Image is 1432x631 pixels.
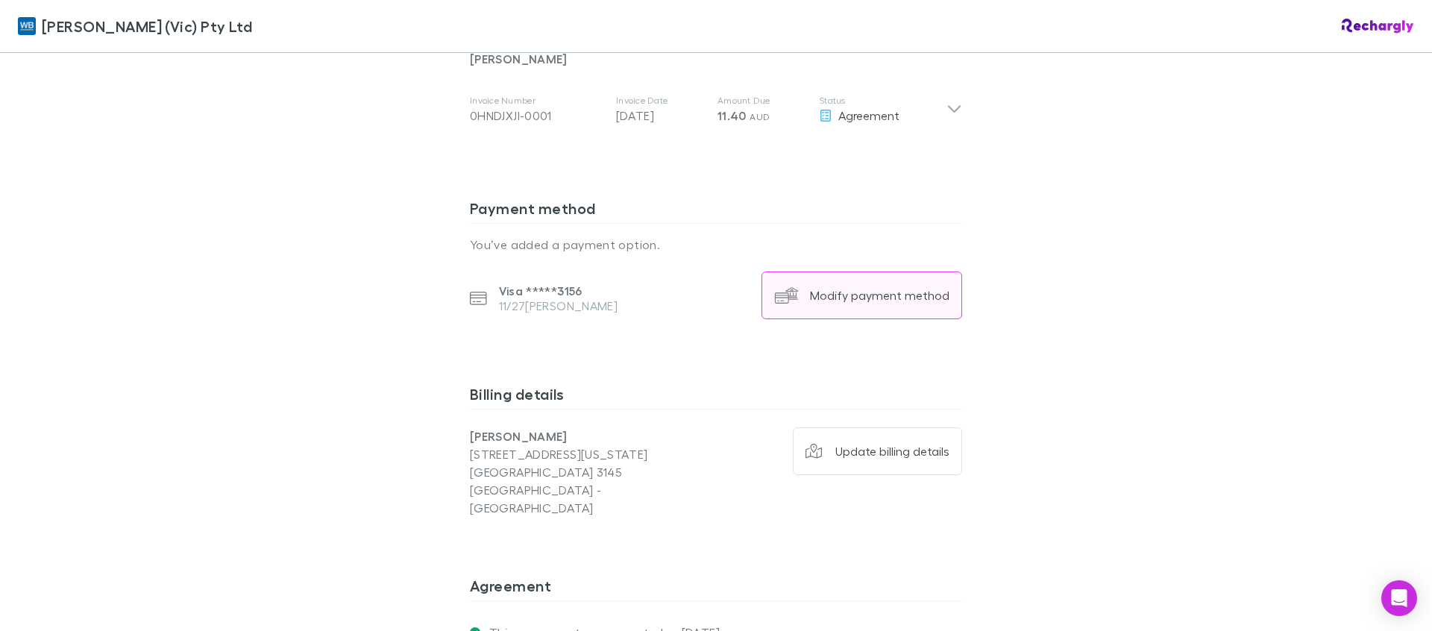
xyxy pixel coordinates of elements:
div: Invoice Number0HNDJXJI-0001Invoice Date[DATE]Amount Due11.40 AUDStatusAgreement [458,80,974,139]
div: Modify payment method [810,288,949,303]
p: [GEOGRAPHIC_DATA] 3145 [470,463,716,481]
p: You’ve added a payment option. [470,236,962,254]
img: Rechargly Logo [1342,19,1414,34]
p: [GEOGRAPHIC_DATA] - [GEOGRAPHIC_DATA] [470,481,716,517]
p: [PERSON_NAME] [470,50,962,68]
img: Modify payment method's Logo [774,283,798,307]
div: 0HNDJXJI-0001 [470,107,604,125]
p: [STREET_ADDRESS][US_STATE] [470,445,716,463]
p: Invoice Number [470,95,604,107]
img: William Buck (Vic) Pty Ltd's Logo [18,17,36,35]
span: 11.40 [717,108,747,123]
p: Amount Due [717,95,807,107]
h3: Payment method [470,199,962,223]
p: Status [819,95,946,107]
span: Agreement [838,108,899,122]
span: AUD [750,111,770,122]
button: Modify payment method [761,271,962,319]
p: 11/27 [PERSON_NAME] [499,298,618,313]
h3: Billing details [470,385,962,409]
p: [DATE] [616,107,706,125]
span: [PERSON_NAME] (Vic) Pty Ltd [42,15,252,37]
button: Update billing details [793,427,963,475]
div: Update billing details [835,444,949,459]
p: [PERSON_NAME] [470,427,716,445]
p: Invoice Date [616,95,706,107]
h3: Agreement [470,577,962,600]
div: Open Intercom Messenger [1381,580,1417,616]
